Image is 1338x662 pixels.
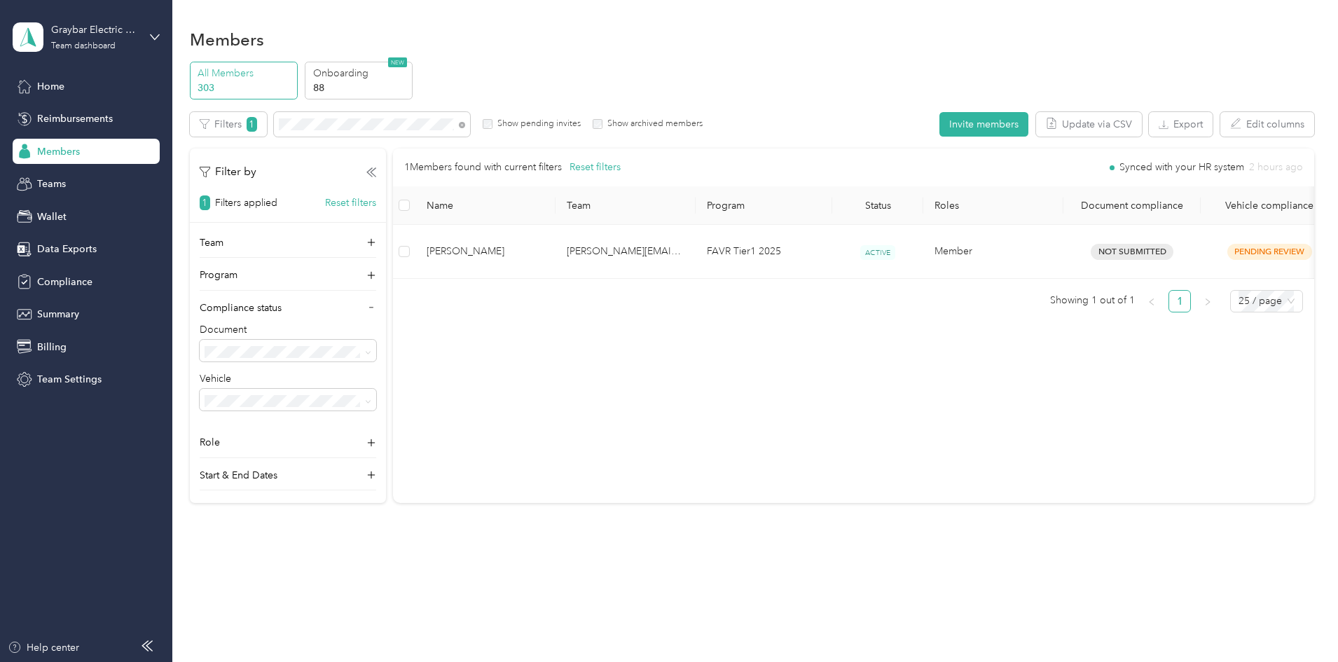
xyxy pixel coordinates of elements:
[200,235,223,250] p: Team
[1196,290,1219,312] li: Next Page
[37,209,67,224] span: Wallet
[37,111,113,126] span: Reimbursements
[415,225,556,279] td: Jason Powell
[556,225,696,279] td: cameron.mallett@graybar.com
[1230,290,1303,312] div: Page Size
[190,112,267,137] button: Filters1
[37,275,92,289] span: Compliance
[198,66,293,81] p: All Members
[200,195,210,210] span: 1
[1147,298,1156,306] span: left
[923,186,1063,225] th: Roles
[313,66,408,81] p: Onboarding
[1249,163,1303,172] span: 2 hours ago
[427,200,544,212] span: Name
[325,195,376,210] button: Reset filters
[198,81,293,95] p: 303
[602,118,703,130] label: Show archived members
[939,112,1028,137] button: Invite members
[37,144,80,159] span: Members
[200,371,376,386] p: Vehicle
[1196,290,1219,312] button: right
[1050,290,1135,311] span: Showing 1 out of 1
[8,640,79,655] button: Help center
[200,268,237,282] p: Program
[1169,291,1190,312] a: 1
[51,22,139,37] div: Graybar Electric Company, Inc
[1140,290,1163,312] li: Previous Page
[37,79,64,94] span: Home
[1220,112,1314,137] button: Edit columns
[696,186,832,225] th: Program
[37,177,66,191] span: Teams
[1203,298,1212,306] span: right
[200,435,220,450] p: Role
[388,57,407,67] span: NEW
[247,117,257,132] span: 1
[427,244,544,259] span: [PERSON_NAME]
[37,307,79,322] span: Summary
[696,225,832,279] td: FAVR Tier1 2025
[832,186,923,225] th: Status
[923,225,1063,279] td: Member
[1212,200,1327,212] div: Vehicle compliance
[200,301,282,315] p: Compliance status
[415,186,556,225] th: Name
[1091,244,1173,260] span: Not Submitted
[1239,291,1295,312] span: 25 / page
[37,372,102,387] span: Team Settings
[200,163,256,181] p: Filter by
[313,81,408,95] p: 88
[1036,112,1142,137] button: Update via CSV
[37,242,97,256] span: Data Exports
[860,245,895,260] span: ACTIVE
[190,32,264,47] h1: Members
[51,42,116,50] div: Team dashboard
[1149,112,1213,137] button: Export
[1119,163,1244,172] span: Synced with your HR system
[570,160,621,175] button: Reset filters
[200,322,376,337] p: Document
[1227,244,1312,260] span: Pending Review
[492,118,581,130] label: Show pending invites
[404,160,562,175] p: 1 Members found with current filters
[1075,200,1189,212] div: Document compliance
[215,195,277,210] p: Filters applied
[1140,290,1163,312] button: left
[556,186,696,225] th: Team
[200,468,277,483] p: Start & End Dates
[1260,584,1338,662] iframe: Everlance-gr Chat Button Frame
[37,340,67,354] span: Billing
[1168,290,1191,312] li: 1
